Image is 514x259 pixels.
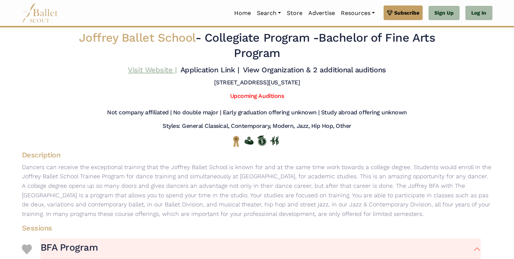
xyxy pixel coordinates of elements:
a: View Organization & 2 additional auditions [243,65,386,74]
a: Log In [465,6,492,20]
img: National [232,136,241,147]
span: Collegiate Program - [205,31,319,45]
h4: Sessions [16,223,487,233]
h2: - Bachelor of Fine Arts Program [62,30,452,61]
a: Application Link | [180,65,239,74]
h5: No double major | [173,109,221,117]
a: Resources [338,5,378,21]
img: Heart [22,244,32,254]
a: Visit Website | [128,65,176,74]
h5: Early graduation offering unknown | [223,109,320,117]
img: In Person [270,136,279,145]
a: Sign Up [429,6,460,20]
h4: Description [16,150,498,160]
a: Search [254,5,284,21]
span: Subscribe [394,9,419,17]
h5: Study abroad offering unknown [321,109,407,117]
span: Joffrey Ballet School [79,31,195,45]
img: gem.svg [387,9,393,17]
p: Dancers can receive the exceptional training that the Joffrey Ballet School is known for and at t... [16,163,498,219]
h3: BFA Program [41,241,98,254]
a: Advertise [305,5,338,21]
h5: Not company affiliated | [107,109,171,117]
a: Upcoming Auditions [230,92,284,99]
a: Home [231,5,254,21]
a: Store [284,5,305,21]
a: Subscribe [384,5,423,20]
img: Offers Scholarship [257,136,266,146]
h5: Styles: General Classical, Contemporary, Modern, Jazz, Hip Hop, Other [163,122,351,130]
img: Offers Financial Aid [244,137,254,145]
h5: [STREET_ADDRESS][US_STATE] [214,79,300,87]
